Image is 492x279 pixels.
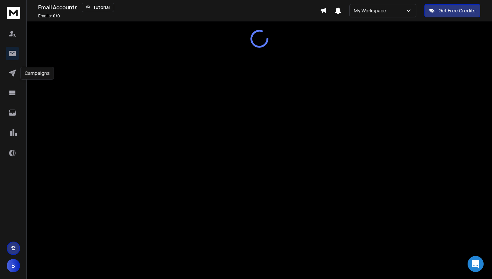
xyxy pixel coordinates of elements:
[438,7,476,14] p: Get Free Credits
[468,256,484,272] div: Open Intercom Messenger
[354,7,389,14] p: My Workspace
[38,13,60,19] p: Emails :
[7,259,20,272] button: B
[38,3,320,12] div: Email Accounts
[20,67,54,80] div: Campaigns
[53,13,60,19] span: 0 / 0
[424,4,480,17] button: Get Free Credits
[82,3,114,12] button: Tutorial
